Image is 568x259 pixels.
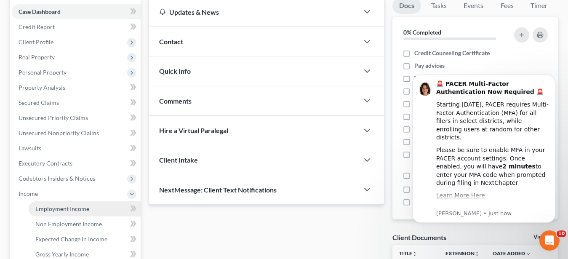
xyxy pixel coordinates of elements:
span: Income [19,190,38,197]
a: View All [533,234,555,240]
a: Executory Contracts [12,156,141,171]
span: Executory Contracts [19,160,72,167]
span: Client Profile [19,38,53,45]
span: Contact [159,37,183,45]
iframe: Intercom live chat [539,230,560,251]
a: Non Employment Income [29,216,141,232]
span: Employment Income [35,205,89,212]
span: Hire a Virtual Paralegal [159,126,228,134]
span: Client Intake [159,156,198,164]
a: Credit Report [12,19,141,35]
i: unfold_more [412,251,417,256]
i: unfold_more [475,251,480,256]
a: Extensionunfold_more [445,250,480,256]
a: Case Dashboard [12,4,141,19]
a: Unsecured Nonpriority Claims [12,125,141,141]
span: Real Property [19,53,55,61]
span: 10 [557,230,566,237]
a: Secured Claims [12,95,141,110]
span: Credit Report [19,23,55,30]
a: Date Added expand_more [493,250,531,256]
div: Client Documents [392,233,446,242]
a: Expected Change in Income [29,232,141,247]
span: Lawsuits [19,144,41,152]
span: Personal Property [19,69,67,76]
a: Unsecured Priority Claims [12,110,141,125]
span: Secured Claims [19,99,59,106]
div: Updates & News [159,8,349,16]
span: Gross Yearly Income [35,251,89,258]
span: Property Analysis [19,84,65,91]
span: Credit Counseling Certificate [414,49,490,57]
span: Non Employment Income [35,220,102,227]
a: Property Analysis [12,80,141,95]
span: Unsecured Priority Claims [19,114,88,121]
a: Employment Income [29,201,141,216]
i: expand_more [526,251,531,256]
iframe: Intercom notifications message [400,62,568,236]
a: Lawsuits [12,141,141,156]
span: NextMessage: Client Text Notifications [159,186,277,194]
a: Titleunfold_more [399,250,417,256]
strong: 0% Completed [403,29,441,36]
span: Comments [159,97,192,105]
span: Unsecured Nonpriority Claims [19,129,99,136]
span: Codebtors Insiders & Notices [19,175,95,182]
span: Quick Info [159,67,191,75]
span: Expected Change in Income [35,235,107,243]
span: Case Dashboard [19,8,61,15]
